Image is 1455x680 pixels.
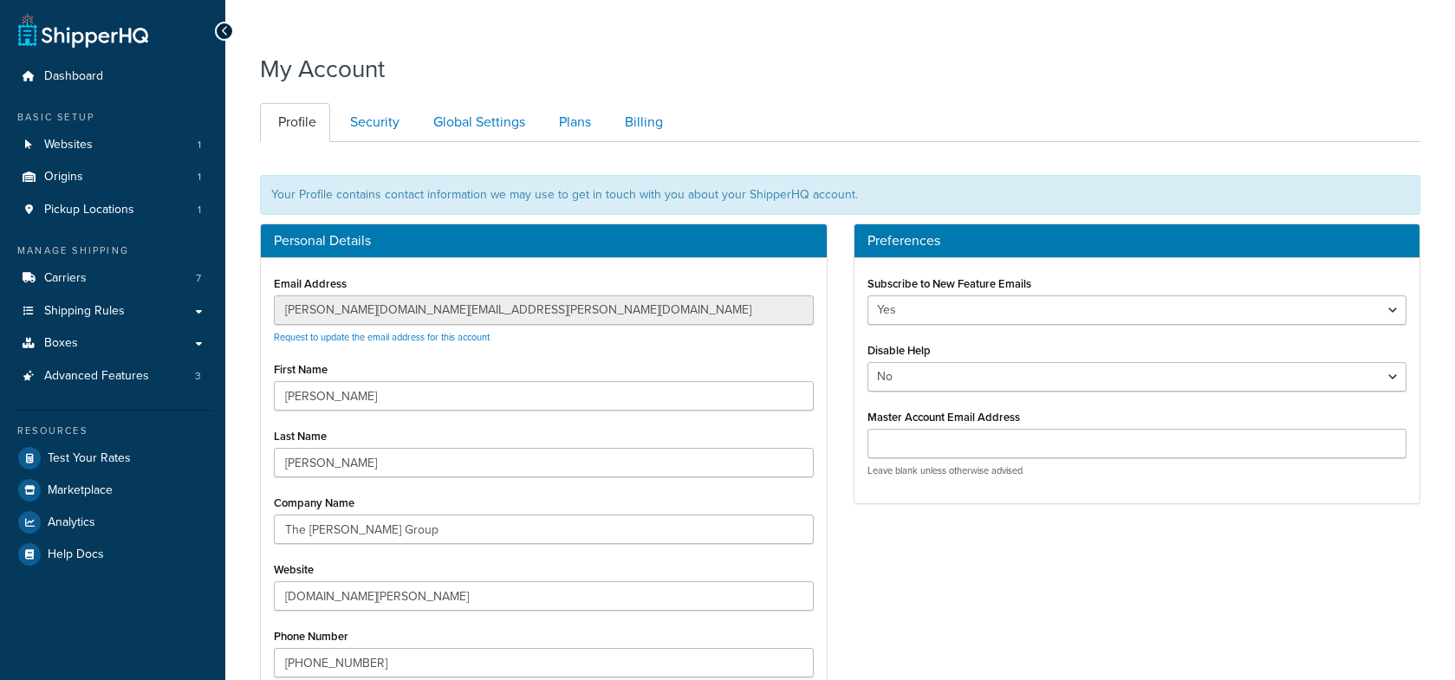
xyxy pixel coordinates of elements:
[13,161,212,193] li: Origins
[260,103,330,142] a: Profile
[198,138,201,152] span: 1
[274,233,814,249] h3: Personal Details
[867,344,931,357] label: Disable Help
[13,539,212,570] a: Help Docs
[13,243,212,258] div: Manage Shipping
[13,262,212,295] li: Carriers
[13,507,212,538] a: Analytics
[260,175,1420,215] div: Your Profile contains contact information we may use to get in touch with you about your ShipperH...
[13,443,212,474] a: Test Your Rates
[198,170,201,185] span: 1
[415,103,539,142] a: Global Settings
[867,277,1031,290] label: Subscribe to New Feature Emails
[541,103,605,142] a: Plans
[13,129,212,161] li: Websites
[48,483,113,498] span: Marketplace
[195,369,201,384] span: 3
[260,52,385,86] h1: My Account
[44,271,87,286] span: Carriers
[44,336,78,351] span: Boxes
[13,194,212,226] a: Pickup Locations 1
[44,369,149,384] span: Advanced Features
[44,138,93,152] span: Websites
[274,277,347,290] label: Email Address
[198,203,201,217] span: 1
[274,563,314,576] label: Website
[274,363,328,376] label: First Name
[13,262,212,295] a: Carriers 7
[13,110,212,125] div: Basic Setup
[13,327,212,359] a: Boxes
[867,411,1020,424] label: Master Account Email Address
[607,103,677,142] a: Billing
[48,451,131,466] span: Test Your Rates
[13,194,212,226] li: Pickup Locations
[44,304,125,319] span: Shipping Rules
[13,61,212,93] a: Dashboard
[274,496,354,509] label: Company Name
[13,129,212,161] a: Websites 1
[13,161,212,193] a: Origins 1
[48,547,104,562] span: Help Docs
[13,424,212,438] div: Resources
[13,475,212,506] a: Marketplace
[867,233,1407,249] h3: Preferences
[332,103,413,142] a: Security
[44,170,83,185] span: Origins
[196,271,201,286] span: 7
[44,69,103,84] span: Dashboard
[44,203,134,217] span: Pickup Locations
[274,330,490,344] a: Request to update the email address for this account
[18,13,148,48] a: ShipperHQ Home
[274,430,327,443] label: Last Name
[13,360,212,392] li: Advanced Features
[867,464,1407,477] p: Leave blank unless otherwise advised
[48,515,95,530] span: Analytics
[13,360,212,392] a: Advanced Features 3
[13,295,212,327] a: Shipping Rules
[274,630,348,643] label: Phone Number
